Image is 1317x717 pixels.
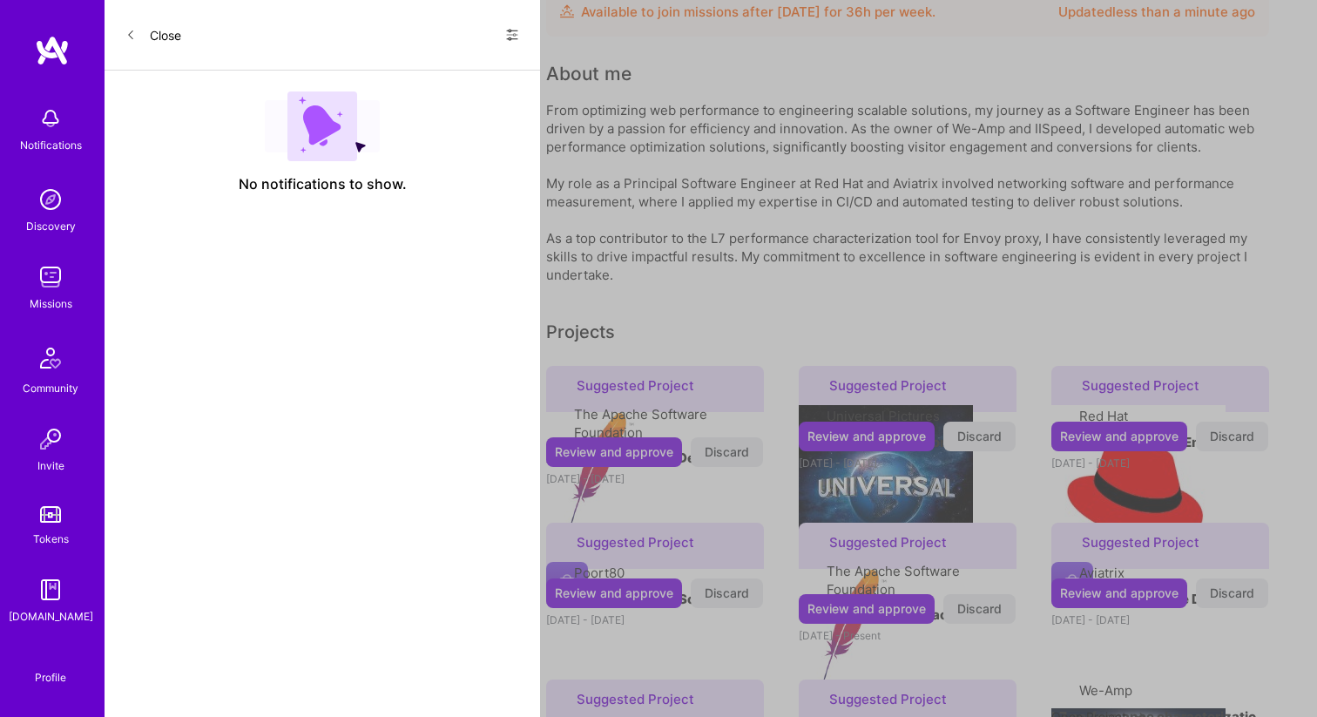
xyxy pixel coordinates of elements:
div: Profile [35,668,66,685]
img: Community [30,337,71,379]
img: guide book [33,572,68,607]
img: tokens [40,506,61,523]
img: teamwork [33,260,68,294]
div: Missions [30,294,72,313]
div: Discovery [26,217,76,235]
img: empty [265,91,380,161]
span: No notifications to show. [239,175,407,193]
div: [DOMAIN_NAME] [9,607,93,626]
img: bell [33,101,68,136]
img: logo [35,35,70,66]
img: Invite [33,422,68,457]
button: Close [125,21,181,49]
div: Invite [37,457,64,475]
div: Notifications [20,136,82,154]
div: Tokens [33,530,69,548]
div: Community [23,379,78,397]
img: discovery [33,182,68,217]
